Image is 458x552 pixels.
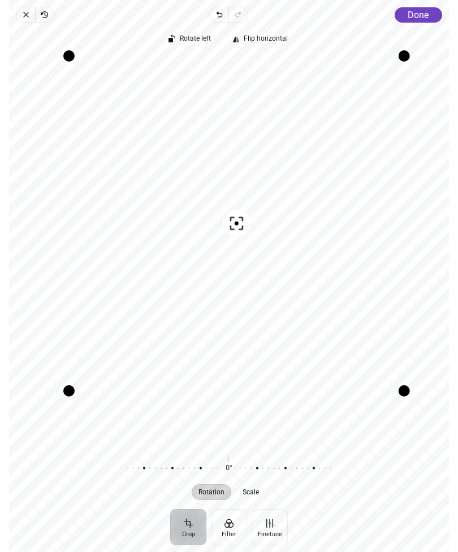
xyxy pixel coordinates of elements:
button: Crop [170,509,206,545]
button: Finetune [252,509,288,545]
button: Scale [236,484,266,500]
div: Drag corner bl [63,385,75,397]
span: Rotate left [180,35,211,42]
div: Drag corner tr [399,50,410,62]
button: Flip horizontal [227,32,295,47]
span: Rotation [199,489,225,496]
span: Done [408,10,429,20]
div: Drag corner br [399,385,410,397]
span: Flip horizontal [244,35,288,42]
div: Drag edge b [69,385,404,397]
div: Drag corner tl [63,50,75,62]
div: Drag edge r [399,56,410,391]
span: Scale [243,489,260,496]
button: Rotate left [163,32,218,47]
div: Drag edge t [69,50,404,62]
button: Done [395,7,442,23]
button: Rotation [192,484,232,500]
div: Drag edge l [63,56,75,391]
button: Filter [211,509,247,545]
